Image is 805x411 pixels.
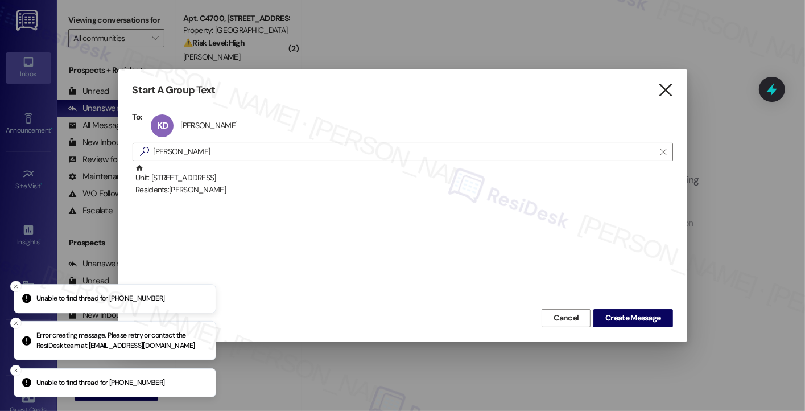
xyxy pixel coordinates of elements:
h3: To: [133,112,143,122]
button: Close toast [10,365,22,376]
p: Unable to find thread for [PHONE_NUMBER] [36,294,165,304]
h3: Start A Group Text [133,84,216,97]
div: [PERSON_NAME] [180,120,237,130]
button: Close toast [10,318,22,329]
input: Search for any contact or apartment [154,144,654,160]
i:  [658,84,673,96]
span: Create Message [605,312,660,324]
span: KD [157,120,168,131]
i:  [660,147,666,157]
p: Unable to find thread for [PHONE_NUMBER] [36,378,165,388]
div: Unit: [STREET_ADDRESS]Residents:[PERSON_NAME] [133,164,673,192]
button: Close toast [10,281,22,292]
span: Cancel [554,312,579,324]
button: Cancel [542,309,591,327]
div: Residents: [PERSON_NAME] [135,184,673,196]
div: Unit: [STREET_ADDRESS] [135,164,673,196]
button: Clear text [654,143,672,161]
i:  [135,146,154,158]
p: Error creating message. Please retry or contact the ResiDesk team at [EMAIL_ADDRESS][DOMAIN_NAME] [36,331,207,351]
button: Create Message [593,309,672,327]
